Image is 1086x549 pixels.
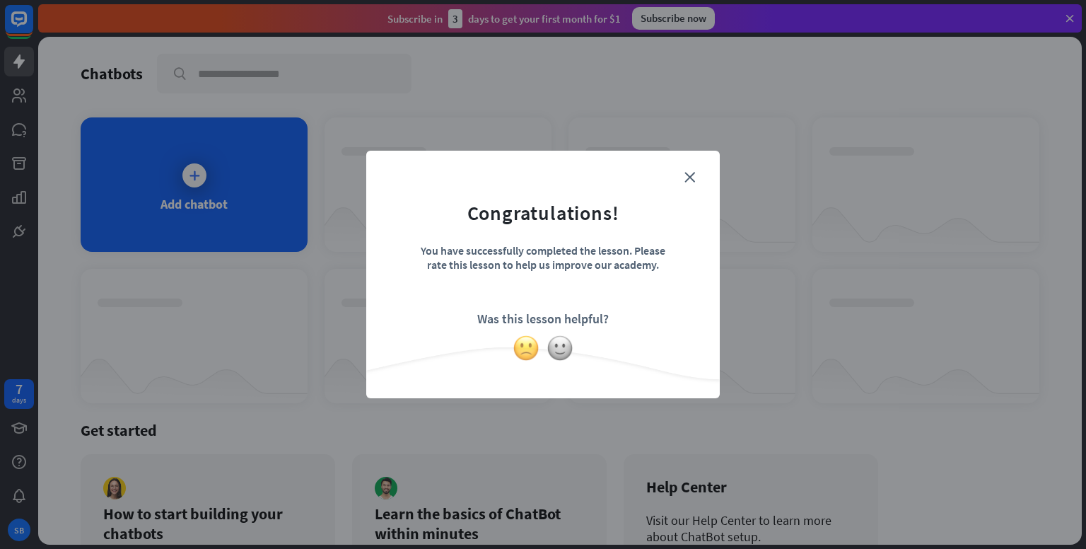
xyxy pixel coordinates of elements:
img: slightly-frowning-face [513,335,539,362]
div: Congratulations! [467,200,619,226]
img: slightly-smiling-face [547,335,573,362]
div: Was this lesson helpful? [477,311,609,327]
i: close [684,172,695,183]
div: You have successfully completed the lesson. Please rate this lesson to help us improve our academy. [419,243,667,293]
